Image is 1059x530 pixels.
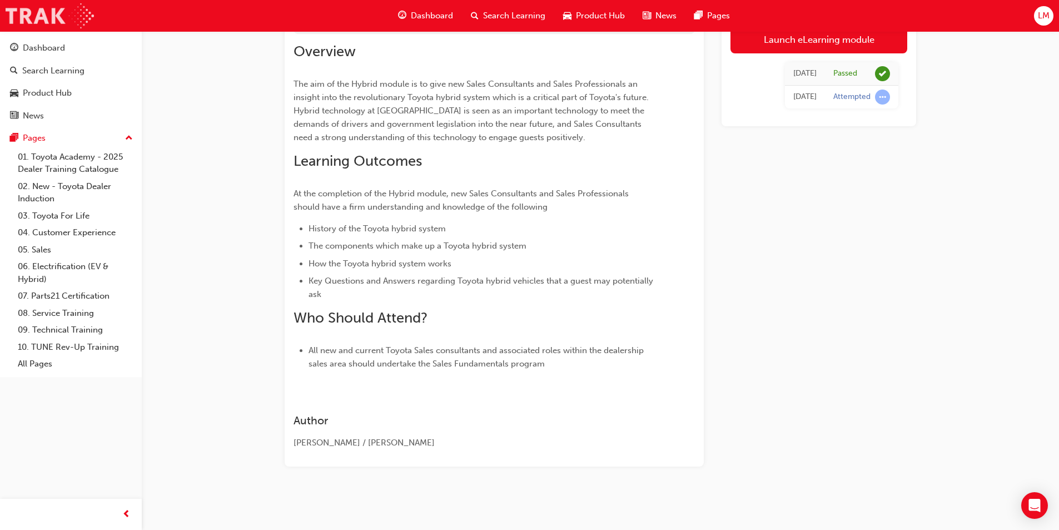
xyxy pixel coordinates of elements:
[10,133,18,143] span: pages-icon
[389,4,462,27] a: guage-iconDashboard
[4,128,137,148] button: Pages
[563,9,571,23] span: car-icon
[694,9,703,23] span: pages-icon
[4,106,137,126] a: News
[875,66,890,81] span: learningRecordVerb_PASS-icon
[13,207,137,225] a: 03. Toyota For Life
[294,189,631,212] span: At the completion of the Hybrid module, new Sales Consultants and Sales Professionals should have...
[685,4,739,27] a: pages-iconPages
[294,152,422,170] span: Learning Outcomes
[13,305,137,322] a: 08. Service Training
[13,148,137,178] a: 01. Toyota Academy - 2025 Dealer Training Catalogue
[309,276,655,299] span: Key Questions and Answers regarding Toyota hybrid vehicles that a guest may potentially ask
[23,110,44,122] div: News
[462,4,554,27] a: search-iconSearch Learning
[398,9,406,23] span: guage-icon
[411,9,453,22] span: Dashboard
[309,259,451,269] span: How the Toyota hybrid system works
[4,83,137,103] a: Product Hub
[643,9,651,23] span: news-icon
[554,4,634,27] a: car-iconProduct Hub
[294,437,655,449] div: [PERSON_NAME] / [PERSON_NAME]
[793,91,817,103] div: Mon Aug 25 2025 13:31:59 GMT+1000 (Australian Eastern Standard Time)
[10,88,18,98] span: car-icon
[634,4,685,27] a: news-iconNews
[793,67,817,80] div: Mon Aug 25 2025 14:26:43 GMT+1000 (Australian Eastern Standard Time)
[471,9,479,23] span: search-icon
[1034,6,1053,26] button: LM
[655,9,677,22] span: News
[13,355,137,373] a: All Pages
[309,241,526,251] span: The components which make up a Toyota hybrid system
[23,87,72,100] div: Product Hub
[576,9,625,22] span: Product Hub
[22,65,84,77] div: Search Learning
[1021,492,1048,519] div: Open Intercom Messenger
[309,345,646,369] span: All new and current Toyota Sales consultants and associated roles within the dealership sales are...
[13,321,137,339] a: 09. Technical Training
[730,26,907,53] a: Launch eLearning module
[483,9,545,22] span: Search Learning
[875,90,890,105] span: learningRecordVerb_ATTEMPT-icon
[294,414,655,427] h3: Author
[294,309,427,326] span: Who Should Attend?
[13,339,137,356] a: 10. TUNE Rev-Up Training
[6,3,94,28] img: Trak
[122,508,131,522] span: prev-icon
[309,224,446,234] span: History of the Toyota hybrid system
[4,36,137,128] button: DashboardSearch LearningProduct HubNews
[833,68,857,79] div: Passed
[13,288,137,305] a: 07. Parts21 Certification
[4,61,137,81] a: Search Learning
[1038,9,1050,22] span: LM
[294,43,356,60] span: Overview
[23,132,46,145] div: Pages
[4,38,137,58] a: Dashboard
[125,131,133,146] span: up-icon
[13,258,137,288] a: 06. Electrification (EV & Hybrid)
[833,92,871,102] div: Attempted
[13,178,137,207] a: 02. New - Toyota Dealer Induction
[10,66,18,76] span: search-icon
[23,42,65,55] div: Dashboard
[13,241,137,259] a: 05. Sales
[294,79,651,142] span: The aim of the Hybrid module is to give new Sales Consultants and Sales Professionals an insight ...
[13,224,137,241] a: 04. Customer Experience
[10,111,18,121] span: news-icon
[707,9,730,22] span: Pages
[10,43,18,53] span: guage-icon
